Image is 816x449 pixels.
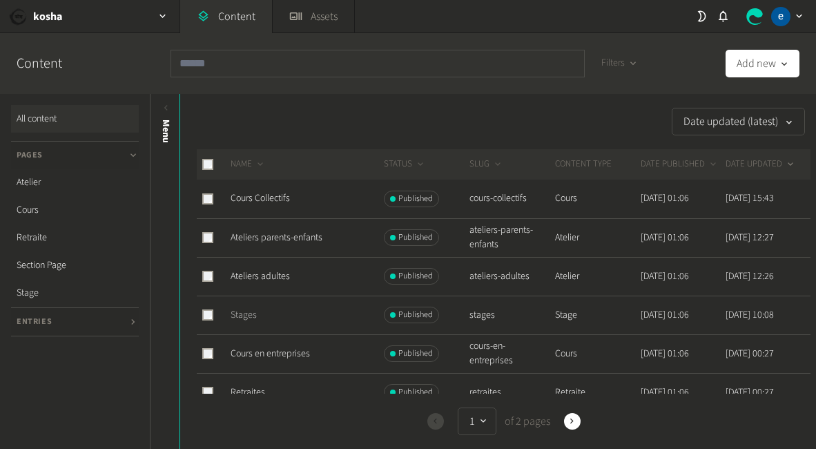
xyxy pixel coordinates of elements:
td: cours-en-entreprises [469,334,554,373]
button: STATUS [384,157,426,171]
a: Retraites [231,385,265,399]
a: Atelier [11,169,139,196]
span: Published [398,193,433,205]
time: [DATE] 10:08 [726,308,774,322]
span: Pages [17,149,43,162]
time: [DATE] 01:06 [641,347,689,361]
td: Stage [554,296,640,334]
a: Cours [11,196,139,224]
span: Published [398,309,433,321]
img: kosha [8,7,28,26]
a: Ateliers adultes [231,269,290,283]
td: retraites [469,373,554,412]
button: SLUG [469,157,503,171]
time: [DATE] 00:27 [726,347,774,361]
span: Entries [17,316,52,328]
a: Section Page [11,251,139,279]
time: [DATE] 01:06 [641,385,689,399]
button: DATE UPDATED [726,157,796,171]
button: 1 [458,408,496,435]
a: Cours en entreprises [231,347,310,361]
button: Date updated (latest) [672,108,805,135]
h2: Content [17,53,94,74]
button: DATE PUBLISHED [641,157,719,171]
td: Retraite [554,373,640,412]
a: All content [11,105,139,133]
span: Menu [159,120,173,143]
span: Published [398,347,433,360]
td: Cours [554,334,640,373]
time: [DATE] 12:26 [726,269,774,283]
button: Add new [726,50,799,77]
time: [DATE] 01:06 [641,269,689,283]
a: Stage [11,279,139,307]
span: Published [398,231,433,244]
td: ateliers-parents-enfants [469,218,554,257]
span: of 2 pages [502,413,550,430]
h2: kosha [33,8,62,25]
td: ateliers-adultes [469,257,554,296]
span: Published [398,270,433,283]
button: NAME [231,157,266,171]
td: cours-collectifs [469,180,554,218]
td: stages [469,296,554,334]
time: [DATE] 12:27 [726,231,774,245]
a: Cours Collectifs [231,191,290,205]
td: Atelier [554,218,640,257]
time: [DATE] 01:06 [641,308,689,322]
button: Filters [590,50,649,77]
img: elaine codogno [771,7,790,26]
a: Stages [231,308,257,322]
span: Filters [601,56,625,70]
td: Atelier [554,257,640,296]
a: Retraite [11,224,139,251]
time: [DATE] 01:06 [641,191,689,205]
time: [DATE] 01:06 [641,231,689,245]
time: [DATE] 15:43 [726,191,774,205]
span: Published [398,386,433,399]
th: CONTENT TYPE [554,149,640,180]
a: Ateliers parents-enfants [231,231,322,245]
td: Cours [554,180,640,218]
time: [DATE] 00:27 [726,385,774,399]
